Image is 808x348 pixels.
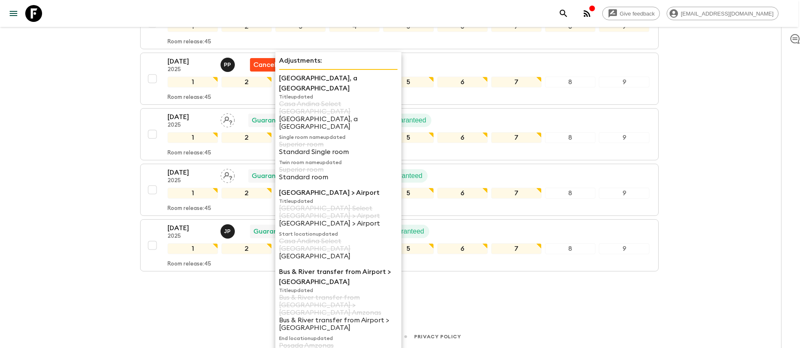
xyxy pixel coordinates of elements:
p: [DATE] [167,167,214,178]
div: 9 [599,188,649,199]
p: 2025 [167,178,214,184]
span: [EMAIL_ADDRESS][DOMAIN_NAME] [676,11,778,17]
span: Assign pack leader [221,171,235,178]
p: Adjustments: [279,56,398,66]
p: Bus & River transfer from Airport > [GEOGRAPHIC_DATA] [279,316,398,332]
a: Privacy Policy [414,332,461,341]
p: Standard Single room [279,148,398,156]
p: Room release: 45 [167,261,211,268]
p: [GEOGRAPHIC_DATA] > Airport [279,220,398,227]
div: 9 [599,132,649,143]
div: 1 [167,243,218,254]
span: Pabel Perez [221,60,237,67]
p: [DATE] [167,223,214,233]
button: menu [5,5,22,22]
p: Title updated [279,93,398,100]
p: [GEOGRAPHIC_DATA] > Airport [279,188,398,198]
button: search adventures [555,5,572,22]
div: 6 [437,132,488,143]
div: 9 [599,243,649,254]
p: Room release: 45 [167,94,211,101]
div: 8 [545,132,595,143]
p: [GEOGRAPHIC_DATA], a [GEOGRAPHIC_DATA] [279,115,398,130]
div: 7 [491,77,542,88]
div: 5 [383,77,433,88]
p: Room release: 45 [167,150,211,157]
div: 8 [545,243,595,254]
p: Standard room [279,173,398,181]
div: 8 [545,188,595,199]
span: Give feedback [615,11,659,17]
p: Room release: 45 [167,39,211,45]
div: 7 [491,243,542,254]
span: Assign pack leader [221,116,235,122]
p: 2025 [167,66,214,73]
div: 7 [491,132,542,143]
div: 1 [167,132,218,143]
p: Guaranteed [252,115,292,125]
div: 6 [437,77,488,88]
div: 7 [491,188,542,199]
p: [GEOGRAPHIC_DATA] Select [GEOGRAPHIC_DATA] > Airport [279,205,398,220]
p: [DATE] [167,56,214,66]
p: Superior room [279,141,398,148]
p: [GEOGRAPHIC_DATA] [279,252,398,260]
p: Cancelled [253,60,286,70]
p: Single room name updated [279,134,398,141]
div: 2 [221,77,272,88]
div: 8 [545,77,595,88]
p: Bus & River transfer from Airport > [GEOGRAPHIC_DATA] [279,267,398,287]
p: Guaranteed [388,226,424,236]
div: 1 [167,77,218,88]
div: 6 [437,188,488,199]
p: Start location updated [279,231,398,237]
div: Flash Pack cancellation [250,58,305,72]
p: Casa Andina Select [GEOGRAPHIC_DATA] [279,237,398,252]
p: Title updated [279,198,398,205]
div: 5 [383,243,433,254]
p: [DATE] [167,112,214,122]
p: [GEOGRAPHIC_DATA], a [GEOGRAPHIC_DATA] [279,73,398,93]
div: 2 [221,132,272,143]
p: Casa Andina Select [GEOGRAPHIC_DATA] [279,100,398,115]
div: 5 [383,132,433,143]
p: End location updated [279,335,398,342]
div: 6 [437,243,488,254]
p: Title updated [279,287,398,294]
span: Joseph Pimentel [221,227,237,234]
p: Twin room name updated [279,159,398,166]
p: 2025 [167,233,214,240]
div: 5 [383,188,433,199]
p: Guaranteed [387,171,423,181]
p: Room release: 45 [167,205,211,212]
p: Superior room [279,166,398,173]
p: 2025 [167,122,214,129]
p: Guaranteed [391,115,426,125]
div: 1 [167,188,218,199]
div: 9 [599,77,649,88]
p: P P [224,61,231,68]
p: Bus & River transfer from [GEOGRAPHIC_DATA] > [GEOGRAPHIC_DATA] Amzonas [279,294,398,316]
